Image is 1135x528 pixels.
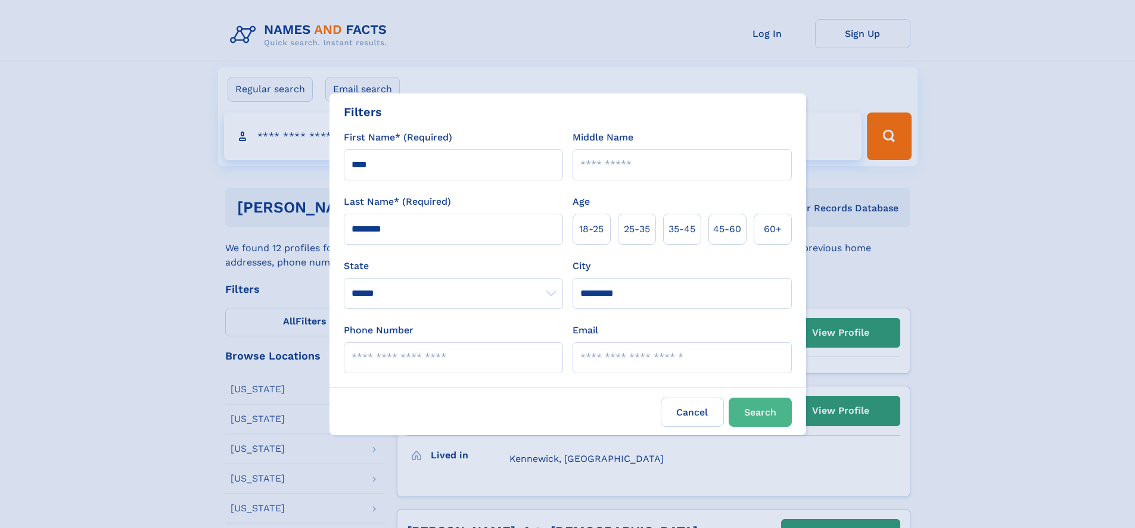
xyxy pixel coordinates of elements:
[661,398,724,427] label: Cancel
[344,323,413,338] label: Phone Number
[344,103,382,121] div: Filters
[573,130,633,145] label: Middle Name
[573,323,598,338] label: Email
[729,398,792,427] button: Search
[344,195,451,209] label: Last Name* (Required)
[579,222,604,236] span: 18‑25
[713,222,741,236] span: 45‑60
[668,222,695,236] span: 35‑45
[573,259,590,273] label: City
[764,222,782,236] span: 60+
[344,259,563,273] label: State
[573,195,590,209] label: Age
[344,130,452,145] label: First Name* (Required)
[624,222,650,236] span: 25‑35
